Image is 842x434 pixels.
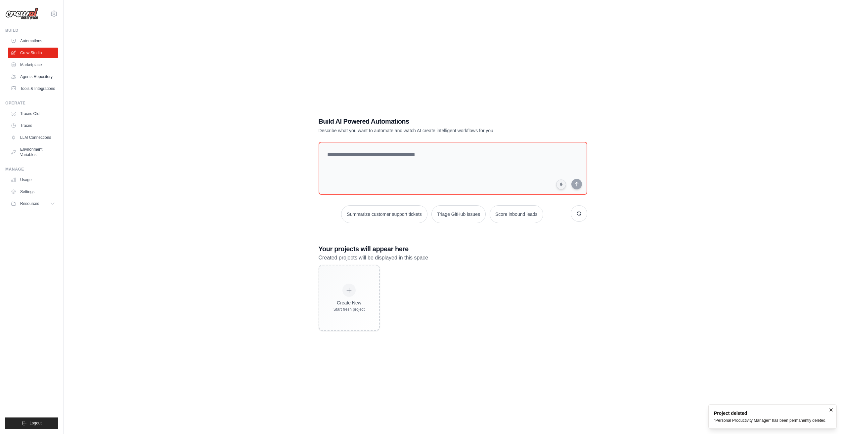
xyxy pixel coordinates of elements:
a: Automations [8,36,58,46]
a: Settings [8,186,58,197]
button: Score inbound leads [490,205,543,223]
p: Created projects will be displayed in this space [319,254,587,262]
button: Click to speak your automation idea [556,179,566,189]
a: Agents Repository [8,71,58,82]
a: Traces [8,120,58,131]
a: Tools & Integrations [8,83,58,94]
span: Resources [20,201,39,206]
button: Get new suggestions [571,205,587,222]
button: Resources [8,198,58,209]
button: Triage GitHub issues [431,205,486,223]
div: Operate [5,100,58,106]
div: Manage [5,167,58,172]
button: Logout [5,417,58,429]
a: Marketplace [8,59,58,70]
a: Crew Studio [8,48,58,58]
button: Summarize customer support tickets [341,205,427,223]
div: "Personal Productivity Manager" has been permanently deleted. [714,418,826,423]
div: Build [5,28,58,33]
a: Traces Old [8,108,58,119]
iframe: Chat Widget [809,402,842,434]
a: LLM Connections [8,132,58,143]
a: Environment Variables [8,144,58,160]
a: Usage [8,175,58,185]
span: Logout [29,420,42,426]
h3: Your projects will appear here [319,244,587,254]
div: Project deleted [714,410,826,416]
p: Describe what you want to automate and watch AI create intelligent workflows for you [319,127,541,134]
div: Start fresh project [333,307,365,312]
div: Create New [333,299,365,306]
img: Logo [5,8,38,20]
h1: Build AI Powered Automations [319,117,541,126]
